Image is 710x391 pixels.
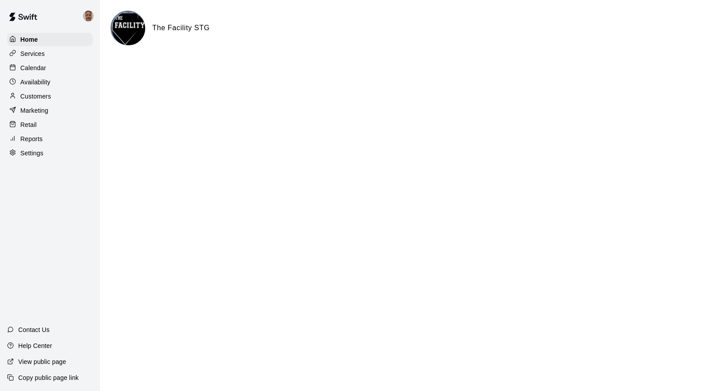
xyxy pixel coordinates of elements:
p: Customers [20,92,51,101]
a: Home [7,33,93,46]
h6: The Facility STG [152,22,210,34]
p: Calendar [20,63,46,72]
a: Availability [7,75,93,89]
img: The Facility STG logo [112,12,145,45]
p: View public page [18,357,66,366]
div: Michael Gargano [81,7,100,25]
p: Home [20,35,38,44]
a: Settings [7,146,93,160]
p: Marketing [20,106,48,115]
a: Retail [7,118,93,131]
p: Retail [20,120,37,129]
img: Michael Gargano [83,11,94,21]
p: Copy public page link [18,373,79,382]
p: Availability [20,78,51,87]
a: Reports [7,132,93,146]
p: Help Center [18,341,52,350]
a: Calendar [7,61,93,75]
p: Settings [20,149,44,158]
p: Contact Us [18,325,50,334]
a: Customers [7,90,93,103]
a: Marketing [7,104,93,117]
p: Reports [20,134,43,143]
p: Services [20,49,45,58]
a: Services [7,47,93,60]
